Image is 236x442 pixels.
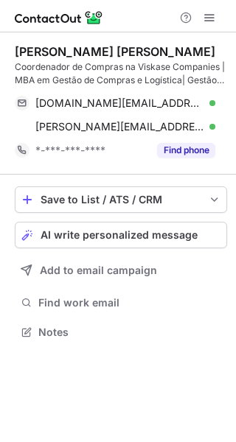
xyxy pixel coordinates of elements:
[15,9,103,27] img: ContactOut v5.3.10
[40,264,157,276] span: Add to email campaign
[157,143,215,158] button: Reveal Button
[35,97,204,110] span: [DOMAIN_NAME][EMAIL_ADDRESS][DOMAIN_NAME]
[15,222,227,248] button: AI write personalized message
[38,296,221,309] span: Find work email
[15,44,215,59] div: [PERSON_NAME] [PERSON_NAME]
[41,194,201,206] div: Save to List / ATS / CRM
[38,326,221,339] span: Notes
[15,186,227,213] button: save-profile-one-click
[15,60,227,87] div: Coordenador de Compras na Viskase Companies | MBA em Gestão de Compras e Logística| Gestão de For...
[15,292,227,313] button: Find work email
[15,257,227,284] button: Add to email campaign
[35,120,204,133] span: [PERSON_NAME][EMAIL_ADDRESS][PERSON_NAME][DOMAIN_NAME]
[15,322,227,343] button: Notes
[41,229,198,241] span: AI write personalized message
